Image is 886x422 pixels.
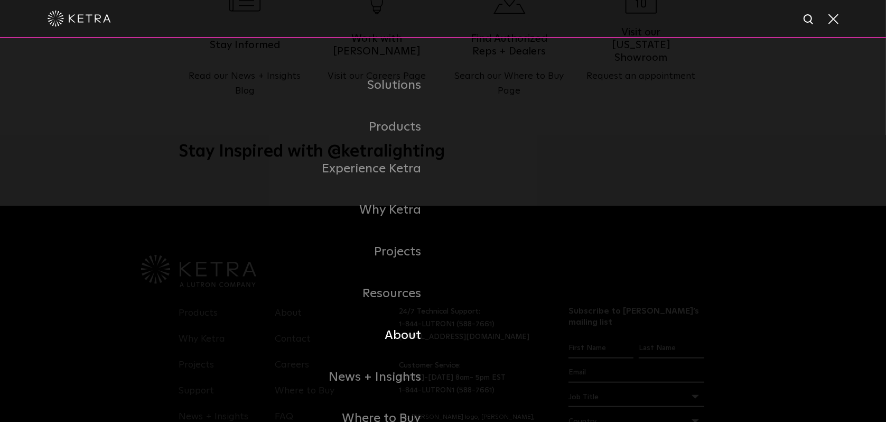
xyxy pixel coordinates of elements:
img: search icon [803,13,816,26]
a: News + Insights [179,356,443,398]
a: Why Ketra [179,189,443,231]
img: ketra-logo-2019-white [48,11,111,26]
a: Products [179,106,443,148]
a: Experience Ketra [179,148,443,190]
a: Solutions [179,65,443,106]
a: Projects [179,231,443,273]
a: About [179,315,443,356]
a: Resources [179,273,443,315]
